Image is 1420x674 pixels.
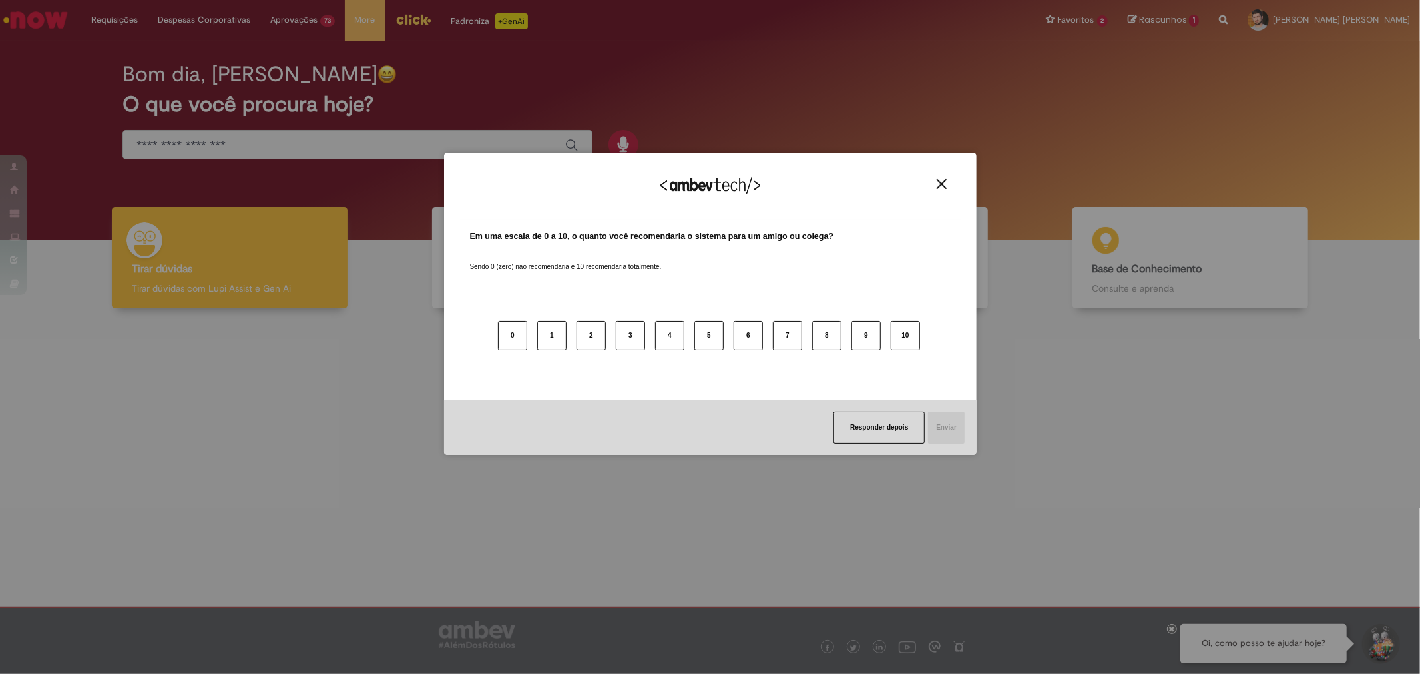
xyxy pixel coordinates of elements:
[833,412,925,444] button: Responder depois
[773,321,802,350] button: 7
[470,246,662,272] label: Sendo 0 (zero) não recomendaria e 10 recomendaria totalmente.
[655,321,684,350] button: 4
[891,321,920,350] button: 10
[933,178,951,190] button: Close
[734,321,763,350] button: 6
[577,321,606,350] button: 2
[537,321,567,350] button: 1
[498,321,527,350] button: 0
[660,177,760,194] img: Logo Ambevtech
[694,321,724,350] button: 5
[470,230,834,243] label: Em uma escala de 0 a 10, o quanto você recomendaria o sistema para um amigo ou colega?
[937,179,947,189] img: Close
[851,321,881,350] button: 9
[616,321,645,350] button: 3
[812,321,841,350] button: 8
